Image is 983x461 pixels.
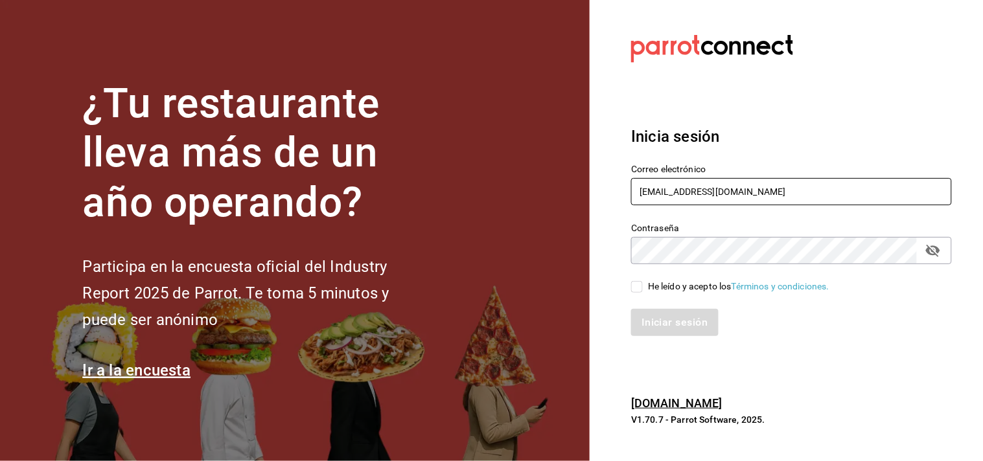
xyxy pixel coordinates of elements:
[631,413,952,426] p: V1.70.7 - Parrot Software, 2025.
[82,361,191,379] a: Ir a la encuesta
[82,254,432,333] h2: Participa en la encuesta oficial del Industry Report 2025 de Parrot. Te toma 5 minutos y puede se...
[631,223,952,232] label: Contraseña
[631,164,952,174] label: Correo electrónico
[82,79,432,228] h1: ¿Tu restaurante lleva más de un año operando?
[922,240,944,262] button: passwordField
[648,280,829,293] div: He leído y acepto los
[631,125,952,148] h3: Inicia sesión
[631,178,952,205] input: Ingresa tu correo electrónico
[631,396,723,410] a: [DOMAIN_NAME]
[732,281,829,291] a: Términos y condiciones.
